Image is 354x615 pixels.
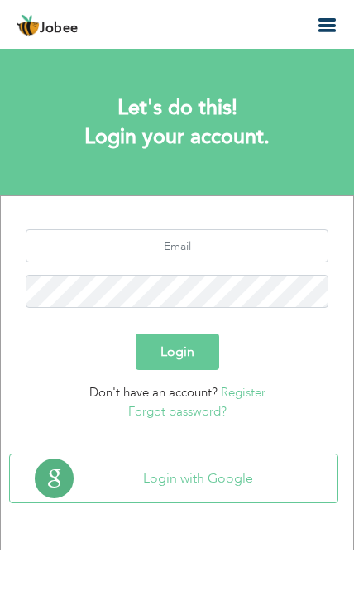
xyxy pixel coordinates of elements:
button: Login with Google [10,454,337,502]
input: Email [26,229,328,262]
button: Login [136,334,219,370]
img: jobee.io [17,14,40,37]
h2: Let's do this! [25,98,329,118]
a: Forgot password? [128,403,227,420]
span: Don't have an account? [89,384,218,401]
a: Jobee [17,14,79,37]
a: Register [221,384,265,401]
h1: Login your account. [25,127,329,147]
span: Jobee [40,22,79,36]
